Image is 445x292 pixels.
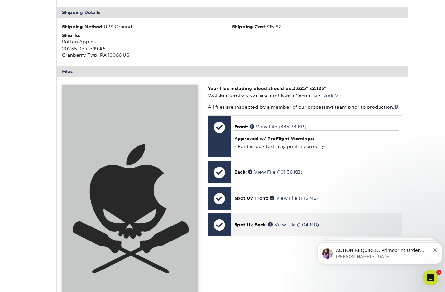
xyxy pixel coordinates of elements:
[62,23,232,30] div: UPS Ground
[57,66,408,77] div: Files
[234,124,248,129] span: Front:
[436,270,441,275] span: 5
[234,136,399,141] h4: Approved w/ PreFlight Warnings:
[423,270,438,285] iframe: Intercom live chat
[234,196,268,201] span: Spot Uv Front:
[234,169,247,175] span: Back:
[248,169,302,175] a: View File (101.36 KB)
[234,144,399,149] li: Font issue - text may print incorrectly
[270,196,319,201] a: View File (1.15 MB)
[312,86,324,91] span: 2.125
[62,32,232,59] div: Rotten Apples 20235 Route 19 #5 Cranberry Twp, PA 16066 US
[232,23,402,30] div: $15.62
[268,222,319,227] a: View File (1.04 MB)
[62,24,104,29] strong: Shipping Method:
[62,33,80,38] strong: Ship To:
[320,94,338,98] a: more info
[315,229,445,274] iframe: Intercom notifications message
[250,124,306,129] a: View File (335.33 KB)
[57,7,408,18] div: Shipping Details
[208,94,338,98] small: *Additional bleed or crop marks may trigger a file warning –
[232,24,266,29] strong: Shipping Cost:
[234,222,267,227] span: Spot Uv Back:
[293,86,306,91] span: 3.625
[208,104,402,110] p: All files are inspected by a member of our processing team prior to production.
[208,86,326,91] strong: Your files including bleed should be: " x "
